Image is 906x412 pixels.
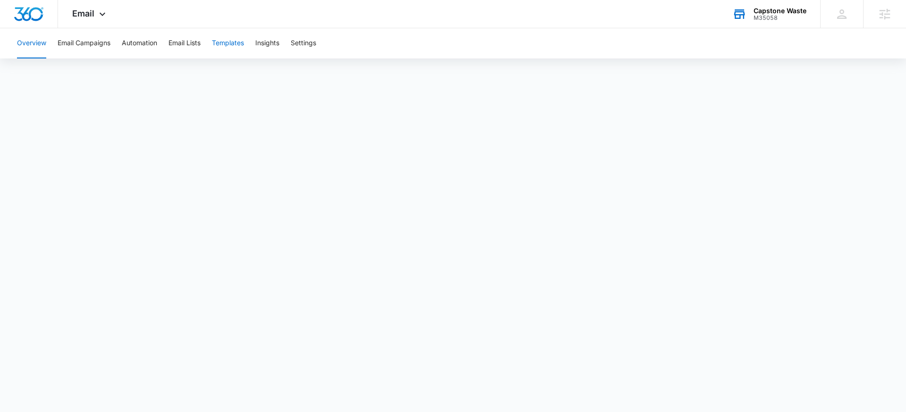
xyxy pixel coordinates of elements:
button: Overview [17,28,46,58]
button: Templates [212,28,244,58]
button: Email Campaigns [58,28,110,58]
button: Automation [122,28,157,58]
div: account name [754,7,806,15]
span: Email [72,8,94,18]
button: Insights [255,28,279,58]
div: account id [754,15,806,21]
button: Settings [291,28,316,58]
button: Email Lists [168,28,201,58]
